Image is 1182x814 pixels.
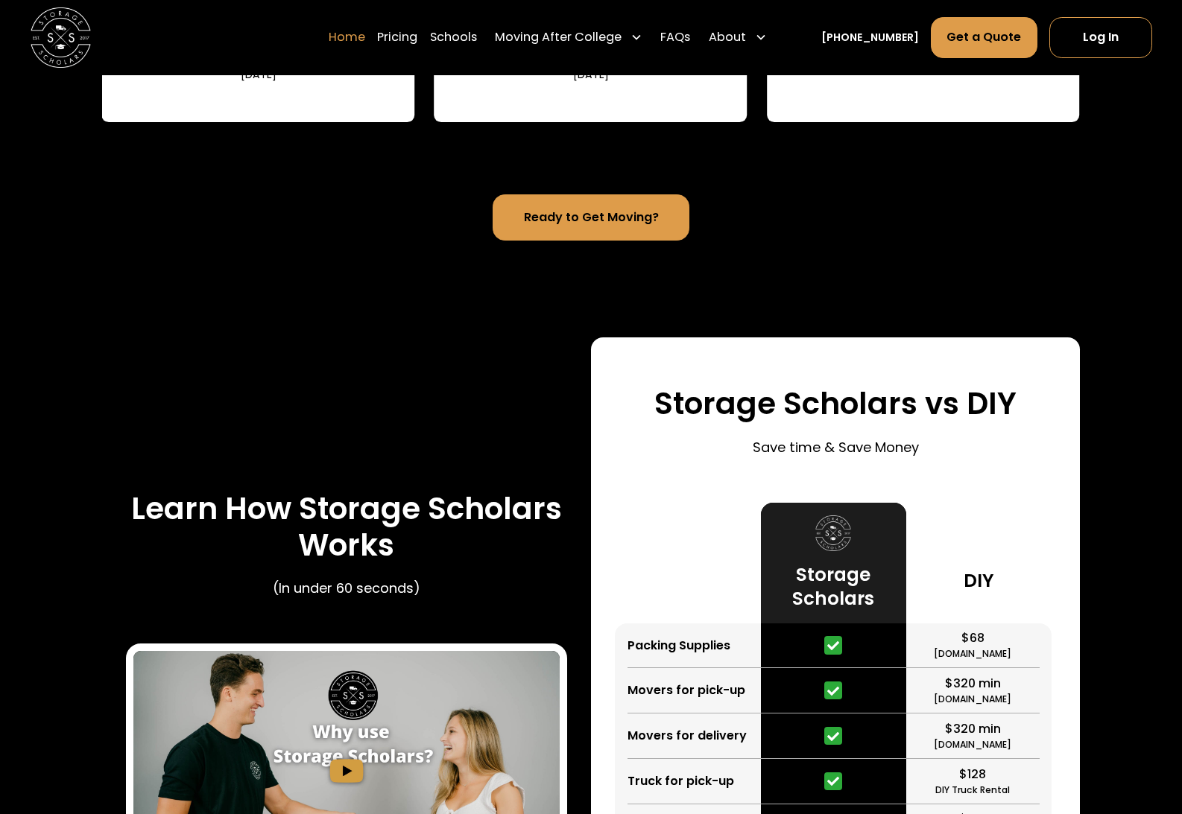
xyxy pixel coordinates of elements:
img: Storage Scholars main logo [31,7,91,68]
div: [DOMAIN_NAME] [934,693,1011,706]
div: Movers for delivery [628,727,747,745]
p: (In under 60 seconds) [273,578,420,598]
img: Storage Scholars logo. [815,515,852,552]
a: Schools [430,16,477,59]
div: About [709,28,746,46]
p: Save time & Save Money [753,437,919,457]
a: Pricing [377,16,417,59]
a: Get a Quote [931,17,1037,58]
div: [DOMAIN_NAME] [934,738,1011,751]
div: $128 [959,766,986,783]
div: $320 min [945,675,1001,693]
h3: Storage Scholars [773,563,894,610]
div: About [703,16,774,59]
div: Packing Supplies [628,637,730,655]
div: Movers for pick-up [628,681,745,699]
a: [PHONE_NUMBER] [821,30,919,45]
div: Truck for pick-up [628,772,734,790]
div: DIY Truck Rental [935,783,1010,797]
div: $68 [961,629,985,647]
h3: DIY [964,569,994,593]
div: $320 min [945,720,1001,738]
div: Moving After College [489,16,649,59]
div: [DOMAIN_NAME] [934,647,1011,661]
a: Log In [1049,17,1152,58]
a: Home [329,16,365,59]
a: FAQs [660,16,690,59]
a: Ready to Get Moving? [493,194,689,241]
div: Moving After College [495,28,622,46]
h3: Learn How Storage Scholars Works [126,491,566,563]
h3: Storage Scholars vs DIY [654,386,1017,422]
